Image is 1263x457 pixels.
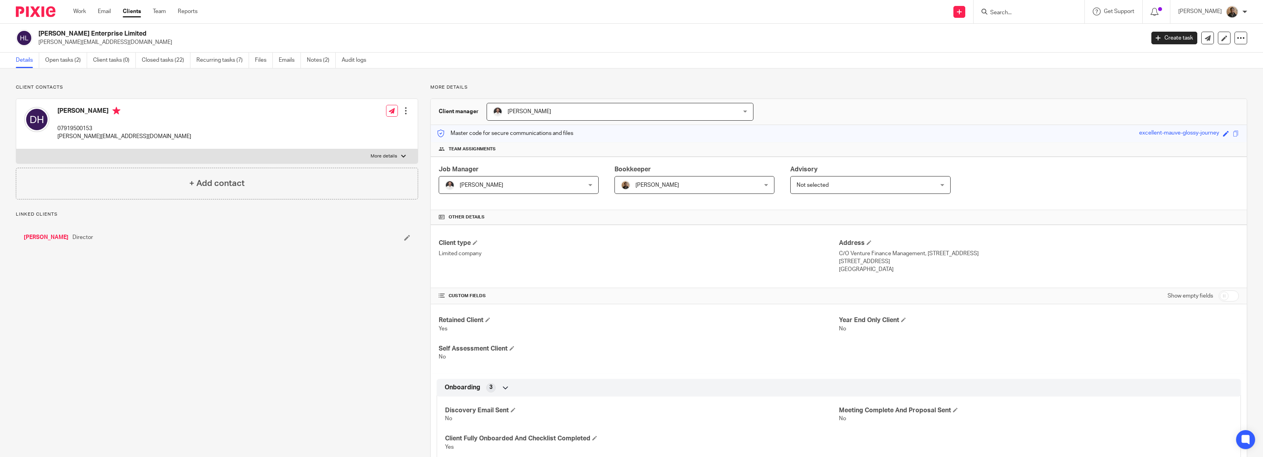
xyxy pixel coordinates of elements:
input: Search [989,9,1061,17]
a: Client tasks (0) [93,53,136,68]
img: WhatsApp%20Image%202025-04-23%20.jpg [621,180,630,190]
h4: Address [839,239,1239,247]
span: [PERSON_NAME] [460,182,503,188]
a: Details [16,53,39,68]
h4: Retained Client [439,316,839,324]
span: No [439,354,446,360]
span: Advisory [790,166,818,173]
a: Audit logs [342,53,372,68]
span: Other details [449,214,485,220]
a: Reports [178,8,198,15]
h4: Client Fully Onboarded And Checklist Completed [445,434,839,443]
p: C/O Venture Finance Management, [STREET_ADDRESS] [839,250,1239,258]
span: Yes [439,326,447,332]
span: No [839,416,846,421]
a: Work [73,8,86,15]
span: 3 [489,383,493,391]
div: excellent-mauve-glossy-journey [1139,129,1219,138]
img: svg%3E [24,107,49,132]
a: Closed tasks (22) [142,53,190,68]
span: [PERSON_NAME] [635,182,679,188]
a: Notes (2) [307,53,336,68]
i: Primary [112,107,120,115]
span: Director [72,233,93,241]
a: [PERSON_NAME] [24,233,68,241]
a: Create task [1151,32,1197,44]
h4: CUSTOM FIELDS [439,293,839,299]
a: Files [255,53,273,68]
p: Limited company [439,250,839,258]
p: Client contacts [16,84,418,91]
img: dom%20slack.jpg [445,180,455,190]
h3: Client manager [439,108,479,116]
img: WhatsApp%20Image%202025-04-23%20.jpg [1226,6,1238,18]
h4: + Add contact [189,177,245,190]
a: Emails [279,53,301,68]
span: No [445,416,452,421]
h4: Self Assessment Client [439,345,839,353]
h4: Discovery Email Sent [445,406,839,415]
img: Pixie [16,6,55,17]
p: More details [371,153,397,159]
p: 07919500153 [57,125,191,133]
h4: Year End Only Client [839,316,1239,324]
span: Get Support [1104,9,1134,14]
p: Master code for secure communications and files [437,129,573,137]
p: [PERSON_NAME] [1178,8,1222,15]
span: Team assignments [449,146,496,152]
a: Open tasks (2) [45,53,87,68]
label: Show empty fields [1168,292,1213,300]
a: Clients [123,8,141,15]
h2: [PERSON_NAME] Enterprise Limited [38,30,919,38]
span: Bookkeeper [614,166,651,173]
h4: Meeting Complete And Proposal Sent [839,406,1233,415]
span: Job Manager [439,166,479,173]
a: Email [98,8,111,15]
span: [PERSON_NAME] [508,109,551,114]
p: [STREET_ADDRESS] [839,258,1239,265]
span: Not selected [797,182,829,188]
p: More details [430,84,1247,91]
span: No [839,326,846,332]
img: dom%20slack.jpg [493,107,502,116]
p: [PERSON_NAME][EMAIL_ADDRESS][DOMAIN_NAME] [38,38,1139,46]
p: [GEOGRAPHIC_DATA] [839,265,1239,273]
h4: [PERSON_NAME] [57,107,191,117]
span: Yes [445,444,454,450]
p: [PERSON_NAME][EMAIL_ADDRESS][DOMAIN_NAME] [57,133,191,140]
img: svg%3E [16,30,32,46]
p: Linked clients [16,211,418,218]
a: Team [153,8,166,15]
a: Recurring tasks (7) [196,53,249,68]
h4: Client type [439,239,839,247]
span: Onboarding [445,383,480,392]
